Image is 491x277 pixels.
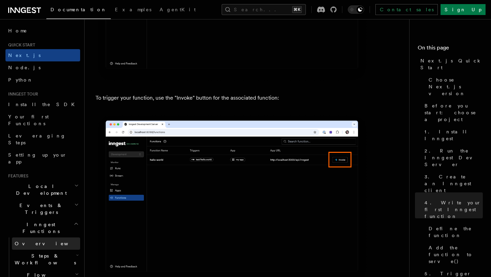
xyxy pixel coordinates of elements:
button: Steps & Workflows [12,250,80,269]
a: Next.js Quick Start [418,55,483,74]
span: Examples [115,7,151,12]
a: 1. Install Inngest [422,126,483,145]
span: Steps & Workflows [12,252,76,266]
a: Home [5,25,80,37]
span: Setting up your app [8,152,67,164]
button: Inngest Functions [5,218,80,237]
a: Leveraging Steps [5,130,80,149]
span: Before you start: choose a project [425,102,483,123]
a: Sign Up [441,4,486,15]
a: Install the SDK [5,98,80,111]
span: 2. Run the Inngest Dev Server [425,147,483,168]
span: 3. Create an Inngest client [425,173,483,194]
span: Inngest Functions [5,221,74,235]
span: Leveraging Steps [8,133,66,145]
a: 3. Create an Inngest client [422,171,483,196]
span: Events & Triggers [5,202,74,216]
a: Contact sales [375,4,438,15]
a: AgentKit [155,2,200,18]
span: Your first Functions [8,114,49,126]
a: Choose Next.js version [426,74,483,100]
a: Your first Functions [5,111,80,130]
span: Features [5,173,28,179]
a: Before you start: choose a project [422,100,483,126]
span: Define the function [429,225,483,239]
span: AgentKit [160,7,196,12]
a: Add the function to serve() [426,242,483,267]
a: Define the function [426,222,483,242]
a: Node.js [5,61,80,74]
button: Events & Triggers [5,199,80,218]
span: 4. Write your first Inngest function [425,199,483,220]
span: Home [8,27,27,34]
button: Toggle dark mode [348,5,364,14]
h4: On this page [418,44,483,55]
button: Search...⌘K [222,4,306,15]
a: 4. Write your first Inngest function [422,196,483,222]
kbd: ⌘K [292,6,302,13]
span: Add the function to serve() [429,244,483,265]
p: To trigger your function, use the "Invoke" button for the associated function: [95,93,368,103]
span: Next.js Quick Start [420,57,483,71]
span: Choose Next.js version [429,76,483,97]
a: Documentation [46,2,111,19]
span: Overview [15,241,85,246]
span: Quick start [5,42,35,48]
span: Next.js [8,53,41,58]
button: Local Development [5,180,80,199]
span: Documentation [50,7,107,12]
a: Examples [111,2,155,18]
span: Install the SDK [8,102,79,107]
a: Overview [12,237,80,250]
span: 1. Install Inngest [425,128,483,142]
span: Inngest tour [5,91,38,97]
a: Next.js [5,49,80,61]
a: Python [5,74,80,86]
span: Python [8,77,33,83]
span: Node.js [8,65,41,70]
a: Setting up your app [5,149,80,168]
span: Local Development [5,183,74,196]
a: 2. Run the Inngest Dev Server [422,145,483,171]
